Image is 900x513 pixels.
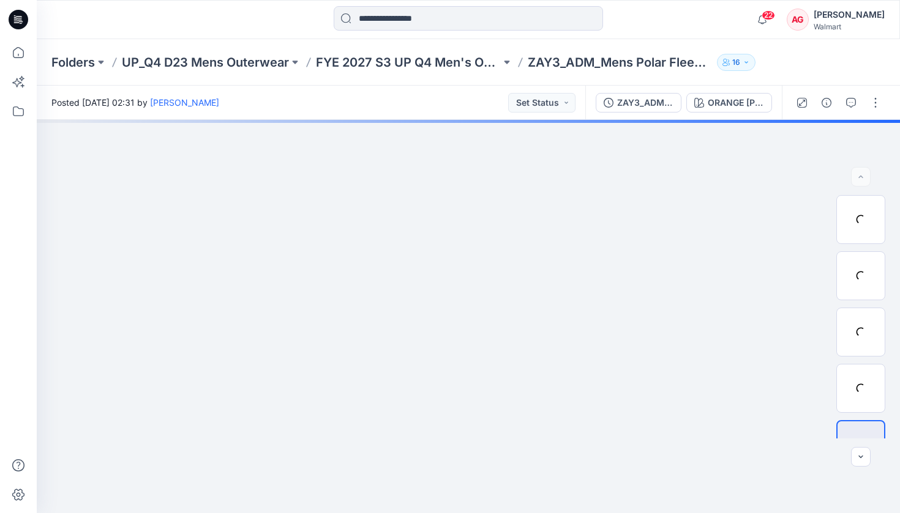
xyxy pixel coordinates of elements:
[762,10,775,20] span: 22
[717,54,756,71] button: 16
[732,56,740,69] p: 16
[51,54,95,71] a: Folders
[814,7,885,22] div: [PERSON_NAME]
[51,96,219,109] span: Posted [DATE] 02:31 by
[150,97,219,108] a: [PERSON_NAME]
[122,54,289,71] a: UP_Q4 D23 Mens Outerwear
[817,93,836,113] button: Details
[787,9,809,31] div: AG
[686,93,772,113] button: ORANGE [PERSON_NAME]
[596,93,681,113] button: ZAY3_ADM_Mens Polar Fleece Vest
[814,22,885,31] div: Walmart
[708,96,764,109] div: ORANGE [PERSON_NAME]
[528,54,713,71] p: ZAY3_ADM_Mens Polar Fleece Vest
[617,96,673,109] div: ZAY3_ADM_Mens Polar Fleece Vest
[316,54,501,71] a: FYE 2027 S3 UP Q4 Men's Outerwear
